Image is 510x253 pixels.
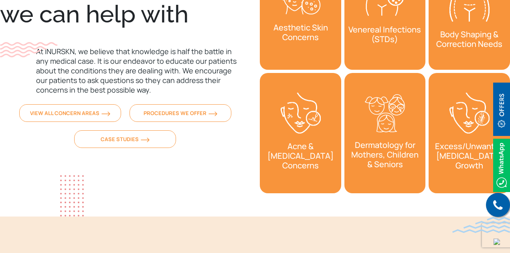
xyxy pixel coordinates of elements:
h3: Excess/Unwanted [MEDICAL_DATA] Growth [429,138,510,174]
div: 2 / 2 [344,73,426,193]
a: Excess/Unwanted [MEDICAL_DATA] Growth [429,73,510,193]
a: Dermatology for Mothers, Children & Seniors [344,73,426,193]
img: Whatsappicon [493,139,510,192]
img: orange-arrow [141,138,150,142]
img: mother-children-senior [365,94,405,132]
img: Unwanted-Body-Hair-Growth-Icon-1 [449,93,490,134]
img: up-blue-arrow.svg [494,239,500,245]
img: dotes1 [60,175,84,217]
a: Procedures We Offerorange-arrow [130,104,231,122]
a: Case Studiesorange-arrow [74,130,176,148]
h3: Acne & [MEDICAL_DATA] Concerns [260,138,341,174]
img: Acne-&-Acne-Scars-Concerns [281,93,321,134]
div: 2 / 2 [260,73,341,193]
span: View All Concern Areas [30,109,110,117]
img: bluewave [452,217,510,233]
img: orange-arrow [101,111,110,116]
a: Whatsappicon [493,160,510,169]
img: offerBt [493,83,510,136]
img: orange-arrow [208,111,217,116]
span: Case Studies [101,136,150,143]
h3: Body Shaping & Correction Needs [429,26,510,53]
h3: Aesthetic Skin Concerns [260,19,341,46]
span: Procedures We Offer [144,109,217,117]
h3: Venereal Infections (STDs) [344,21,425,48]
div: 2 / 2 [429,73,510,193]
a: View All Concern Areasorange-arrow [19,104,121,122]
a: Acne & [MEDICAL_DATA] Concerns [260,73,341,193]
h3: Dermatology for Mothers, Children & Seniors [344,136,426,173]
